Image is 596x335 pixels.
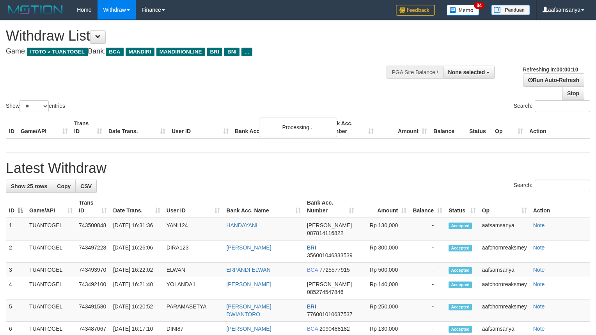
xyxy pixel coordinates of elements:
[448,69,485,75] span: None selected
[207,48,222,56] span: BRI
[533,281,545,287] a: Note
[319,326,350,332] span: Copy 2090488182 to clipboard
[307,326,318,332] span: BCA
[76,299,110,322] td: 743491580
[479,218,530,241] td: aafsamsanya
[491,5,530,15] img: panduan.png
[226,281,271,287] a: [PERSON_NAME]
[6,100,65,112] label: Show entries
[26,277,76,299] td: TUANTOGEL
[535,180,590,191] input: Search:
[163,218,223,241] td: YANI124
[6,180,52,193] a: Show 25 rows
[106,48,123,56] span: BCA
[105,116,169,139] th: Date Trans.
[514,100,590,112] label: Search:
[156,48,205,56] span: MANDIRIONLINE
[319,267,350,273] span: Copy 7725577915 to clipboard
[430,116,466,139] th: Balance
[6,277,26,299] td: 4
[75,180,97,193] a: CSV
[226,222,257,228] a: HANDAYANI
[232,116,323,139] th: Bank Acc. Name
[110,263,163,277] td: [DATE] 16:22:02
[449,245,472,251] span: Accepted
[533,267,545,273] a: Note
[6,263,26,277] td: 3
[226,244,271,251] a: [PERSON_NAME]
[80,183,92,189] span: CSV
[6,299,26,322] td: 5
[20,100,49,112] select: Showentries
[226,267,270,273] a: ERPANDI ELWAN
[357,277,410,299] td: Rp 140,000
[226,326,271,332] a: [PERSON_NAME]
[163,196,223,218] th: User ID: activate to sort column ascending
[479,299,530,322] td: aafchornreaksmey
[357,299,410,322] td: Rp 250,000
[6,218,26,241] td: 1
[163,299,223,322] td: PARAMASETYA
[410,241,445,263] td: -
[357,218,410,241] td: Rp 130,000
[304,196,357,218] th: Bank Acc. Number: activate to sort column ascending
[163,241,223,263] td: DIRA123
[26,263,76,277] td: TUANTOGEL
[526,116,590,139] th: Action
[466,116,492,139] th: Status
[535,100,590,112] input: Search:
[396,5,435,16] img: Feedback.jpg
[18,116,71,139] th: Game/API
[241,48,252,56] span: ...
[307,289,343,295] span: Copy 085274547846 to clipboard
[449,267,472,274] span: Accepted
[479,263,530,277] td: aafsamsanya
[357,241,410,263] td: Rp 300,000
[449,326,472,333] span: Accepted
[377,116,430,139] th: Amount
[163,277,223,299] td: YOLANDA1
[169,116,232,139] th: User ID
[259,118,337,137] div: Processing...
[57,183,71,189] span: Copy
[530,196,590,218] th: Action
[523,73,584,87] a: Run Auto-Refresh
[26,299,76,322] td: TUANTOGEL
[307,311,353,317] span: Copy 776001010637537 to clipboard
[110,218,163,241] td: [DATE] 16:31:36
[479,241,530,263] td: aafchornreaksmey
[223,196,304,218] th: Bank Acc. Name: activate to sort column ascending
[449,282,472,288] span: Accepted
[76,218,110,241] td: 743500848
[224,48,239,56] span: BNI
[6,48,390,55] h4: Game: Bank:
[514,180,590,191] label: Search:
[533,244,545,251] a: Note
[492,116,526,139] th: Op
[76,241,110,263] td: 743497228
[307,267,318,273] span: BCA
[447,5,479,16] img: Button%20Memo.svg
[26,241,76,263] td: TUANTOGEL
[533,303,545,310] a: Note
[163,263,223,277] td: ELWAN
[562,87,584,100] a: Stop
[449,304,472,310] span: Accepted
[26,196,76,218] th: Game/API: activate to sort column ascending
[76,277,110,299] td: 743492100
[410,196,445,218] th: Balance: activate to sort column ascending
[307,244,316,251] span: BRI
[357,196,410,218] th: Amount: activate to sort column ascending
[307,252,353,258] span: Copy 356001046333539 to clipboard
[76,263,110,277] td: 743493970
[110,196,163,218] th: Date Trans.: activate to sort column ascending
[11,183,47,189] span: Show 25 rows
[110,299,163,322] td: [DATE] 16:20:52
[410,263,445,277] td: -
[6,196,26,218] th: ID: activate to sort column descending
[357,263,410,277] td: Rp 500,000
[387,66,443,79] div: PGA Site Balance /
[533,222,545,228] a: Note
[410,299,445,322] td: -
[443,66,495,79] button: None selected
